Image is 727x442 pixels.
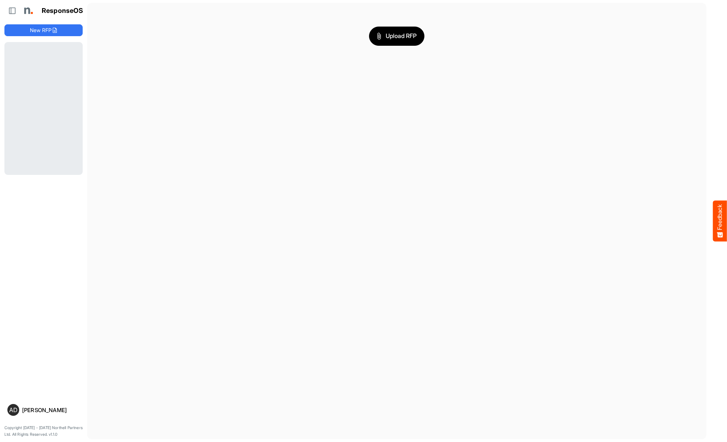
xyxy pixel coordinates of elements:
[369,27,424,46] button: Upload RFP
[4,24,83,36] button: New RFP
[4,425,83,438] p: Copyright [DATE] - [DATE] Northell Partners Ltd. All Rights Reserved. v1.1.0
[42,7,83,15] h1: ResponseOS
[20,3,35,18] img: Northell
[713,201,727,242] button: Feedback
[9,407,17,413] span: AD
[4,42,83,175] div: Loading...
[377,31,417,41] span: Upload RFP
[22,407,80,413] div: [PERSON_NAME]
